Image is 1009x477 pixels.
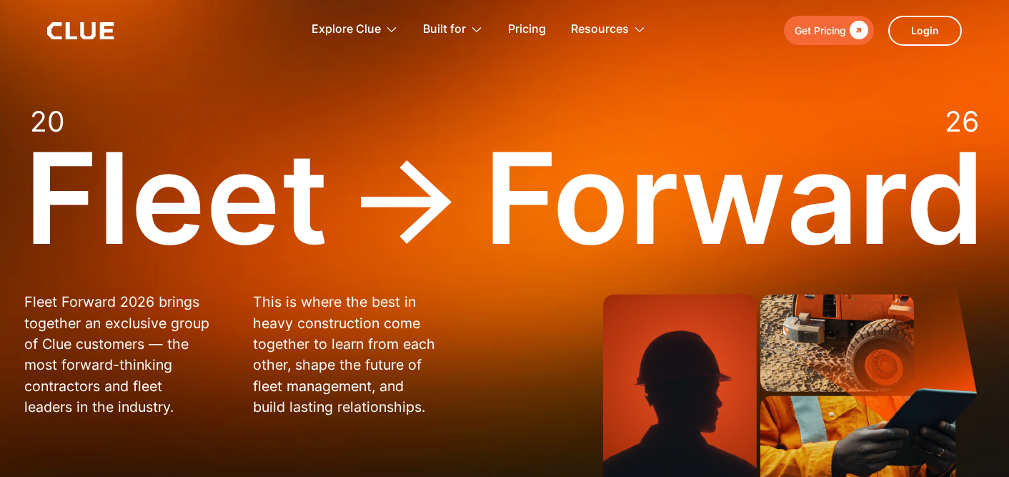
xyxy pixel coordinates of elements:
[423,7,483,52] div: Built for
[846,21,868,39] div: 
[795,21,846,39] div: Get Pricing
[508,7,546,52] a: Pricing
[571,7,629,52] div: Resources
[888,16,962,46] a: Login
[484,135,985,262] div: Forward
[571,7,646,52] div: Resources
[784,16,874,45] a: Get Pricing
[312,7,381,52] div: Explore Clue
[945,107,979,135] div: 26
[423,7,466,52] div: Built for
[24,292,211,418] p: Fleet Forward 2026 brings together an exclusive group of Clue customers — the most forward-thinki...
[24,135,329,262] div: Fleet
[253,292,439,418] p: This is where the best in heavy construction come together to learn from each other, shape the fu...
[30,107,65,135] div: 20
[312,7,398,52] div: Explore Clue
